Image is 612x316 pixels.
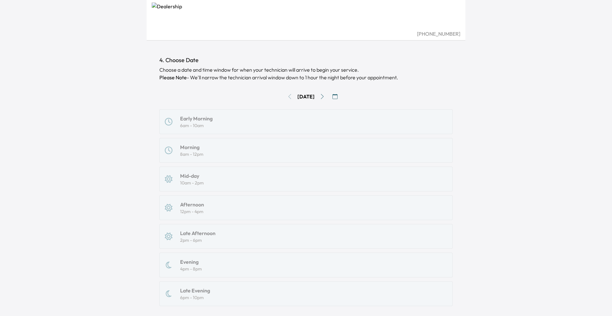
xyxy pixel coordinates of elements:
[159,56,453,65] h1: 4. Choose Date
[159,74,453,81] p: - We'll narrow the technician arrival window down to 1 hour the night before your appointment.
[297,93,315,100] div: [DATE]
[152,3,460,30] img: Dealership
[317,91,327,102] button: Go to next day
[159,74,187,81] b: Please Note
[159,66,453,81] div: Choose a date and time window for when your technician will arrive to begin your service.
[152,30,460,38] div: [PHONE_NUMBER]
